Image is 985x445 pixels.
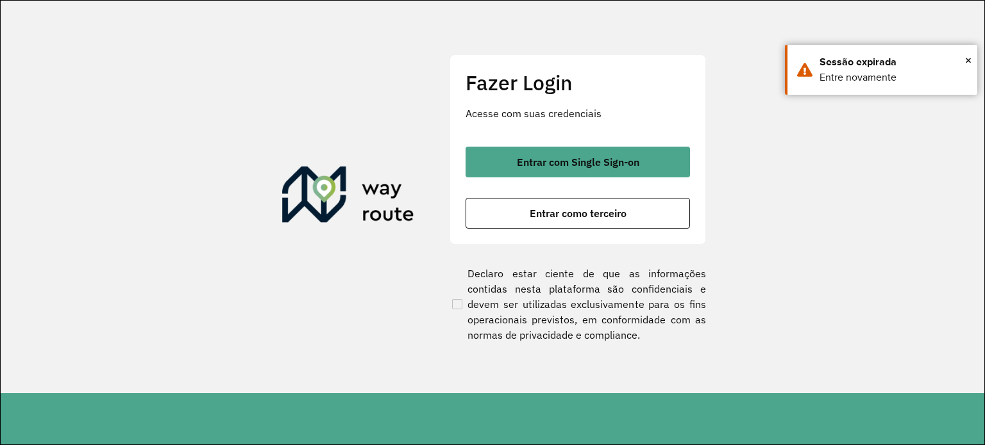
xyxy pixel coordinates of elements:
span: × [965,51,972,70]
h2: Fazer Login [466,70,690,95]
span: Entrar como terceiro [530,208,627,218]
div: Sessão expirada [820,54,968,70]
button: Close [965,51,972,70]
div: Entre novamente [820,70,968,85]
p: Acesse com suas credenciais [466,106,690,121]
button: button [466,147,690,177]
button: button [466,198,690,229]
img: Roteirizador AmbevTech [282,166,414,228]
span: Entrar com Single Sign-on [517,157,639,167]
label: Declaro estar ciente de que as informações contidas nesta plataforma são confidenciais e devem se... [450,266,706,343]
